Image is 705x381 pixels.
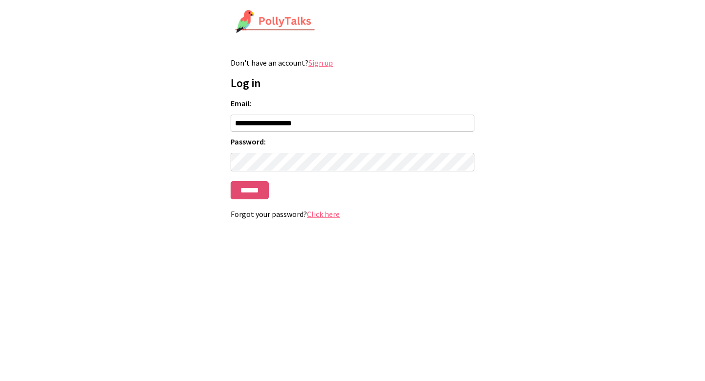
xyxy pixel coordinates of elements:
[231,75,474,91] h1: Log in
[308,58,333,68] a: Sign up
[231,209,474,219] p: Forgot your password?
[231,137,474,146] label: Password:
[235,10,315,34] img: PollyTalks Logo
[307,209,340,219] a: Click here
[231,58,474,68] p: Don't have an account?
[231,98,474,108] label: Email:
